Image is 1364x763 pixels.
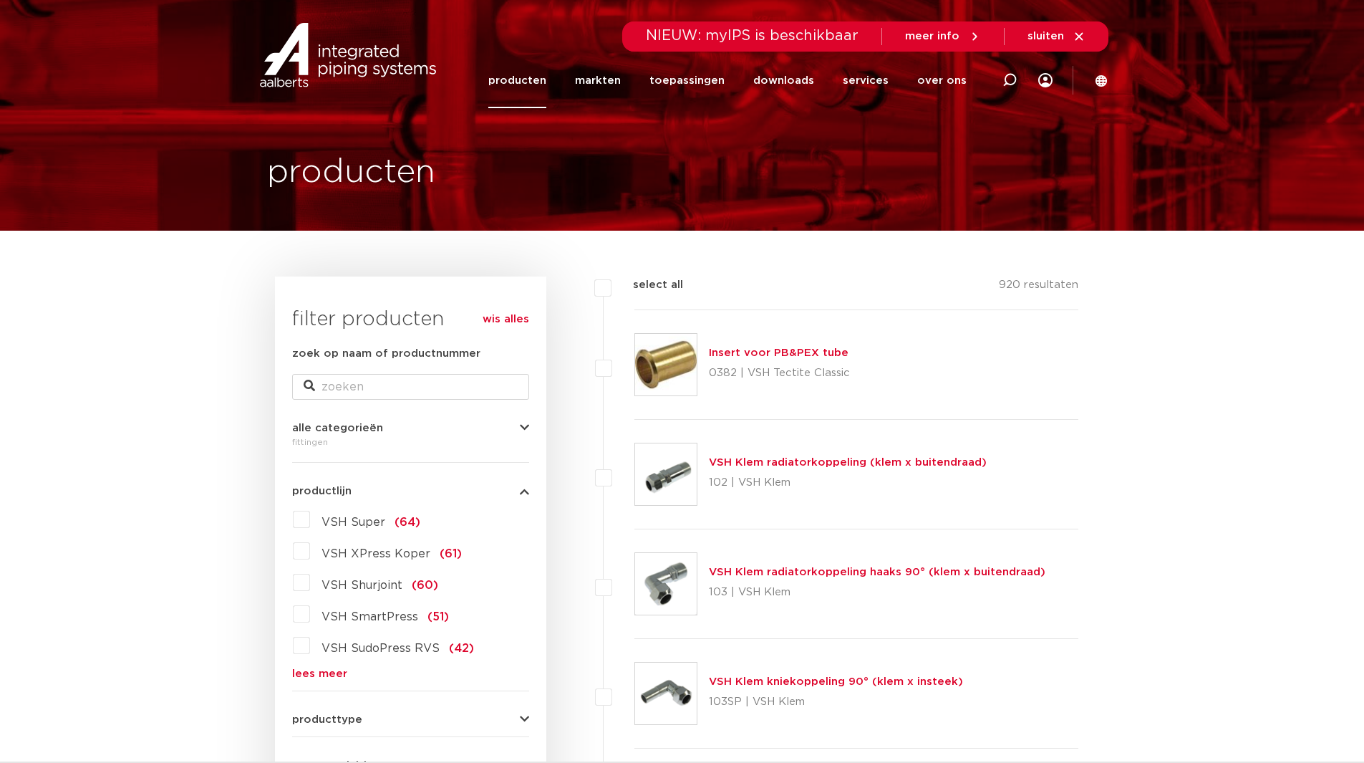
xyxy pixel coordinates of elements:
div: fittingen [292,433,529,451]
a: VSH Klem radiatorkoppeling (klem x buitendraad) [709,457,987,468]
span: (51) [427,611,449,623]
a: Insert voor PB&PEX tube [709,347,848,358]
img: Thumbnail for VSH Klem kniekoppeling 90° (klem x insteek) [635,663,697,724]
input: zoeken [292,374,529,400]
a: downloads [753,53,814,108]
a: lees meer [292,668,529,679]
span: (42) [449,643,474,654]
label: zoek op naam of productnummer [292,345,480,363]
img: Thumbnail for VSH Klem radiatorkoppeling (klem x buitendraad) [635,443,697,505]
img: Thumbnail for Insert voor PB&PEX tube [635,334,697,395]
button: producttype [292,714,529,725]
span: VSH SudoPress RVS [321,643,440,654]
span: VSH Shurjoint [321,580,402,591]
button: alle categorieën [292,423,529,433]
button: productlijn [292,486,529,496]
span: (60) [412,580,438,591]
span: VSH XPress Koper [321,548,430,560]
h3: filter producten [292,305,529,334]
label: select all [611,277,683,294]
nav: Menu [488,53,967,108]
a: VSH Klem radiatorkoppeling haaks 90° (klem x buitendraad) [709,567,1045,577]
img: Thumbnail for VSH Klem radiatorkoppeling haaks 90° (klem x buitendraad) [635,553,697,615]
span: sluiten [1027,31,1064,42]
span: NIEUW: myIPS is beschikbaar [646,29,858,43]
p: 103SP | VSH Klem [709,691,963,714]
p: 0382 | VSH Tectite Classic [709,362,850,385]
span: producttype [292,714,362,725]
a: wis alles [483,311,529,328]
p: 102 | VSH Klem [709,471,987,494]
h1: producten [267,150,435,196]
span: productlijn [292,486,352,496]
span: meer info [905,31,959,42]
a: toepassingen [649,53,725,108]
a: meer info [905,30,981,43]
span: VSH Super [321,517,385,528]
a: producten [488,53,546,108]
a: markten [575,53,621,108]
span: VSH SmartPress [321,611,418,623]
p: 920 resultaten [999,277,1078,299]
span: alle categorieën [292,423,383,433]
div: my IPS [1038,64,1053,96]
a: over ons [917,53,967,108]
p: 103 | VSH Klem [709,581,1045,604]
span: (64) [395,517,420,528]
a: VSH Klem kniekoppeling 90° (klem x insteek) [709,676,963,687]
a: sluiten [1027,30,1085,43]
span: (61) [440,548,462,560]
a: services [843,53,889,108]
